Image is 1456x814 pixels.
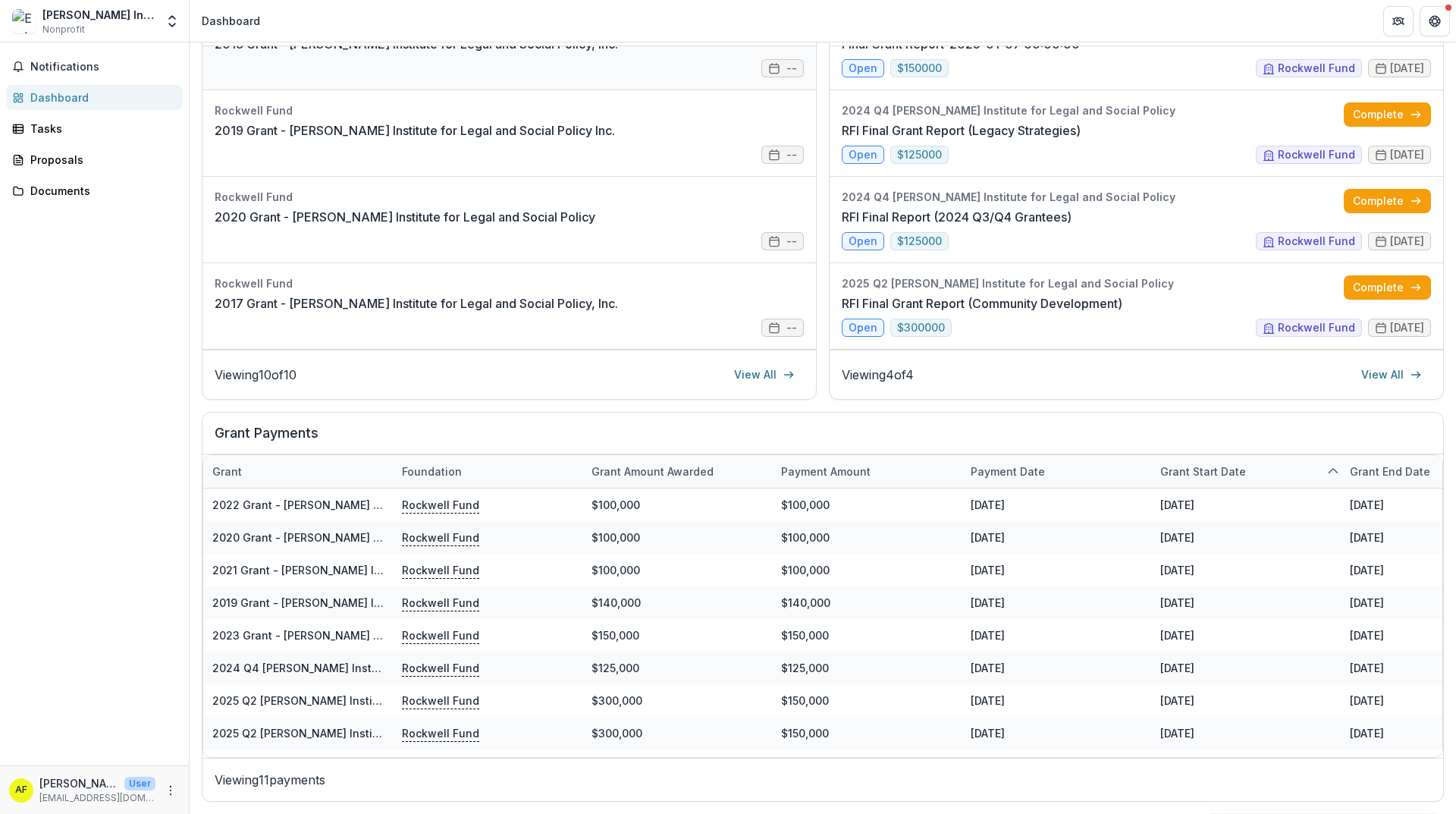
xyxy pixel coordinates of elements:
[1151,619,1341,652] div: [DATE]
[1341,464,1439,479] div: Grant end date
[212,727,538,740] a: 2025 Q2 [PERSON_NAME] Institute for Legal and Social Policy
[1383,6,1414,36] button: Partners
[582,455,772,488] div: Grant amount awarded
[772,684,962,717] div: $150,000
[402,594,479,611] p: Rockwell Fund
[582,684,772,717] div: $300,000
[582,717,772,750] div: $300,000
[393,464,471,479] div: Foundation
[1151,684,1341,717] div: [DATE]
[30,90,171,105] div: Dashboard
[212,564,584,577] a: 2021 Grant - [PERSON_NAME] Institute for Legal and Social Policy, Inc.
[393,455,582,488] div: Foundation
[30,183,171,199] div: Documents
[1151,455,1341,488] div: Grant start date
[1151,717,1341,750] div: [DATE]
[772,455,962,488] div: Payment Amount
[215,425,1431,454] h2: Grant Payments
[962,750,1151,782] div: [DATE]
[1344,189,1431,213] a: Complete
[1151,652,1341,684] div: [DATE]
[962,521,1151,554] div: [DATE]
[842,366,914,384] p: Viewing 4 of 4
[124,777,155,790] p: User
[6,55,183,79] button: Notifications
[30,61,177,74] span: Notifications
[1151,489,1341,521] div: [DATE]
[162,781,180,800] button: More
[842,208,1072,226] a: RFI Final Report (2024 Q3/Q4 Grantees)
[582,586,772,619] div: $140,000
[772,619,962,652] div: $150,000
[1420,6,1450,36] button: Get Help
[842,294,1122,313] a: RFI Final Grant Report (Community Development)
[582,489,772,521] div: $100,000
[1151,750,1341,782] div: [DATE]
[582,464,723,479] div: Grant amount awarded
[962,489,1151,521] div: [DATE]
[962,586,1151,619] div: [DATE]
[1352,363,1431,387] a: View All
[1151,521,1341,554] div: [DATE]
[212,498,586,511] a: 2022 Grant - [PERSON_NAME] Institute for Legal and Social Policy, Inc.
[402,692,479,709] p: Rockwell Fund
[402,659,479,676] p: Rockwell Fund
[772,717,962,750] div: $150,000
[772,554,962,586] div: $100,000
[402,724,479,741] p: Rockwell Fund
[30,121,171,137] div: Tasks
[6,85,183,110] a: Dashboard
[1344,275,1431,300] a: Complete
[962,684,1151,717] div: [DATE]
[1151,586,1341,619] div: [DATE]
[842,121,1081,140] a: RFI Final Grant Report (Legacy Strategies)
[162,6,183,36] button: Open entity switcher
[402,529,479,545] p: Rockwell Fund
[215,208,595,226] a: 2020 Grant - [PERSON_NAME] Institute for Legal and Social Policy
[962,455,1151,488] div: Payment date
[212,531,562,544] a: 2020 Grant - [PERSON_NAME] Institute for Legal and Social Policy
[772,586,962,619] div: $140,000
[30,152,171,168] div: Proposals
[962,717,1151,750] div: [DATE]
[42,23,85,36] span: Nonprofit
[15,785,27,795] div: Andreience Fields
[212,596,582,609] a: 2019 Grant - [PERSON_NAME] Institute for Legal and Social Policy Inc.
[6,178,183,203] a: Documents
[772,464,880,479] div: Payment Amount
[39,775,118,791] p: [PERSON_NAME]
[962,554,1151,586] div: [DATE]
[772,521,962,554] div: $100,000
[962,464,1054,479] div: Payment date
[1344,102,1431,127] a: Complete
[725,363,804,387] a: View All
[215,35,618,53] a: 2018 Grant - [PERSON_NAME] Institute for Legal and Social Policy, Inc.
[772,652,962,684] div: $125,000
[203,455,393,488] div: Grant
[39,791,155,805] p: [EMAIL_ADDRESS][DOMAIN_NAME]
[582,652,772,684] div: $125,000
[962,619,1151,652] div: [DATE]
[212,662,541,674] a: 2024 Q4 [PERSON_NAME] Institute for Legal and Social Policy
[196,10,266,32] nav: breadcrumb
[772,489,962,521] div: $100,000
[402,561,479,578] p: Rockwell Fund
[582,750,772,782] div: $2,250
[203,464,251,479] div: Grant
[402,496,479,513] p: Rockwell Fund
[1151,464,1255,479] div: Grant start date
[212,629,586,642] a: 2023 Grant - [PERSON_NAME] Institute for Legal and Social Policy, Inc.
[582,554,772,586] div: $100,000
[12,9,36,33] img: Earl Carl Institute for Legal and Social Policy Inc.
[202,13,260,29] div: Dashboard
[215,294,618,313] a: 2017 Grant - [PERSON_NAME] Institute for Legal and Social Policy, Inc.
[1151,554,1341,586] div: [DATE]
[215,366,297,384] p: Viewing 10 of 10
[772,750,962,782] div: $2,250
